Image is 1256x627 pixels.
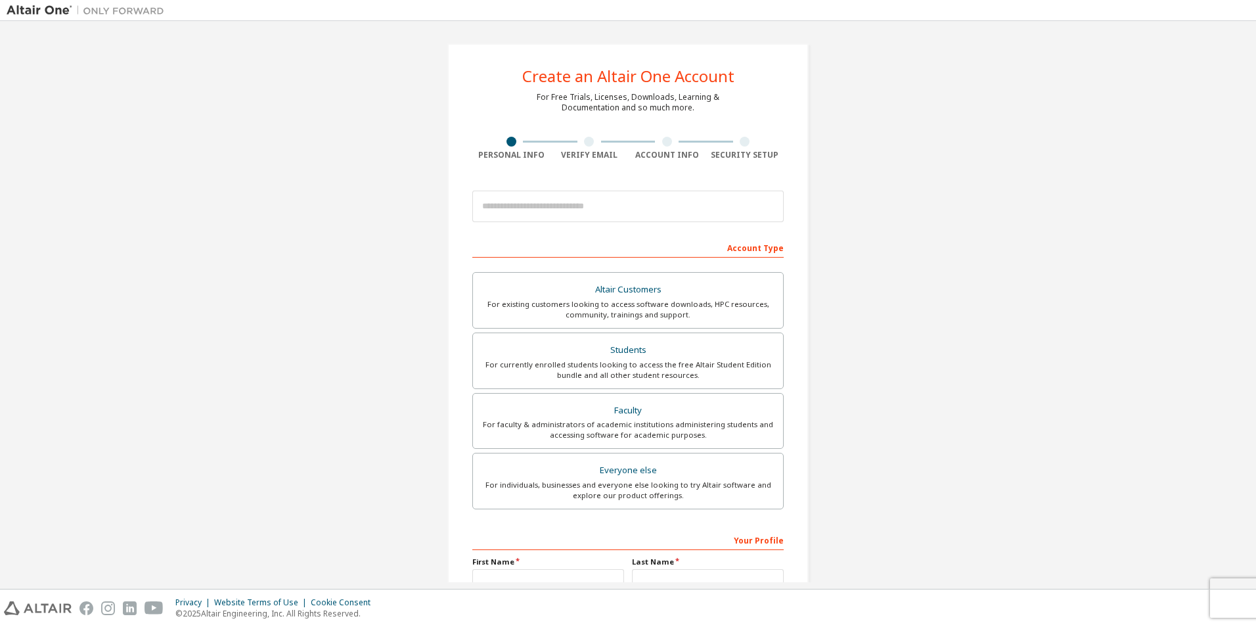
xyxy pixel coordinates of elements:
div: Faculty [481,402,775,420]
div: For currently enrolled students looking to access the free Altair Student Edition bundle and all ... [481,360,775,381]
p: © 2025 Altair Engineering, Inc. All Rights Reserved. [175,608,378,619]
div: Cookie Consent [311,597,378,608]
div: Account Info [628,150,706,160]
div: Create an Altair One Account [522,68,734,84]
div: Students [481,341,775,360]
label: First Name [472,557,624,567]
div: Website Terms of Use [214,597,311,608]
div: Account Type [472,237,784,258]
div: Verify Email [550,150,629,160]
div: Security Setup [706,150,784,160]
img: instagram.svg [101,601,115,615]
div: Personal Info [472,150,550,160]
div: Your Profile [472,529,784,550]
img: facebook.svg [79,601,93,615]
div: For individuals, businesses and everyone else looking to try Altair software and explore our prod... [481,480,775,501]
div: Privacy [175,597,214,608]
div: For Free Trials, Licenses, Downloads, Learning & Documentation and so much more. [537,92,719,113]
img: youtube.svg [145,601,164,615]
img: linkedin.svg [123,601,137,615]
div: For faculty & administrators of academic institutions administering students and accessing softwa... [481,419,775,440]
div: For existing customers looking to access software downloads, HPC resources, community, trainings ... [481,299,775,320]
div: Everyone else [481,461,775,480]
img: Altair One [7,4,171,17]
div: Altair Customers [481,281,775,299]
img: altair_logo.svg [4,601,72,615]
label: Last Name [632,557,784,567]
